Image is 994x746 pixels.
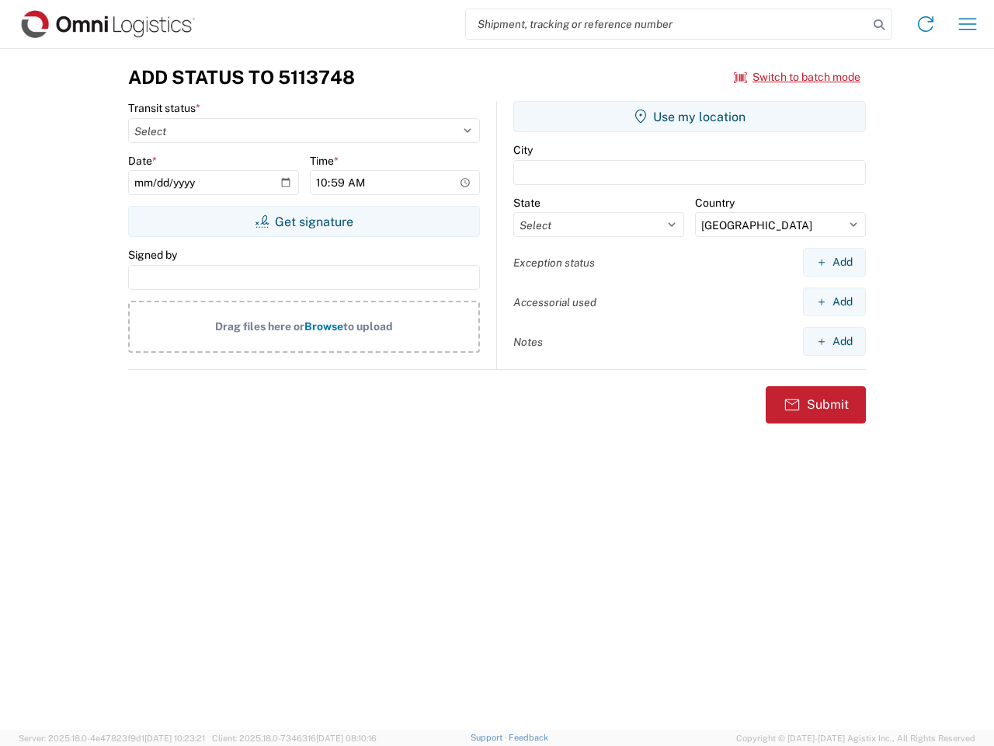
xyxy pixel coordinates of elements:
button: Submit [766,386,866,424]
input: Shipment, tracking or reference number [466,9,868,39]
button: Add [803,327,866,356]
button: Switch to batch mode [734,64,860,90]
label: Country [695,196,735,210]
button: Add [803,288,866,316]
label: State [513,196,540,210]
label: Notes [513,335,543,349]
span: Server: 2025.18.0-4e47823f9d1 [19,734,205,743]
h3: Add Status to 5113748 [128,66,355,89]
span: Copyright © [DATE]-[DATE] Agistix Inc., All Rights Reserved [736,731,975,745]
span: Client: 2025.18.0-7346316 [212,734,377,743]
label: City [513,143,533,157]
label: Accessorial used [513,295,596,309]
span: to upload [343,320,393,333]
label: Time [310,154,339,168]
span: Browse [304,320,343,333]
a: Support [471,733,509,742]
label: Date [128,154,157,168]
label: Transit status [128,101,200,115]
a: Feedback [509,733,548,742]
span: [DATE] 08:10:16 [316,734,377,743]
span: Drag files here or [215,320,304,333]
label: Signed by [128,248,177,262]
span: [DATE] 10:23:21 [144,734,205,743]
button: Get signature [128,206,480,237]
button: Add [803,248,866,277]
label: Exception status [513,256,595,270]
button: Use my location [513,101,866,132]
